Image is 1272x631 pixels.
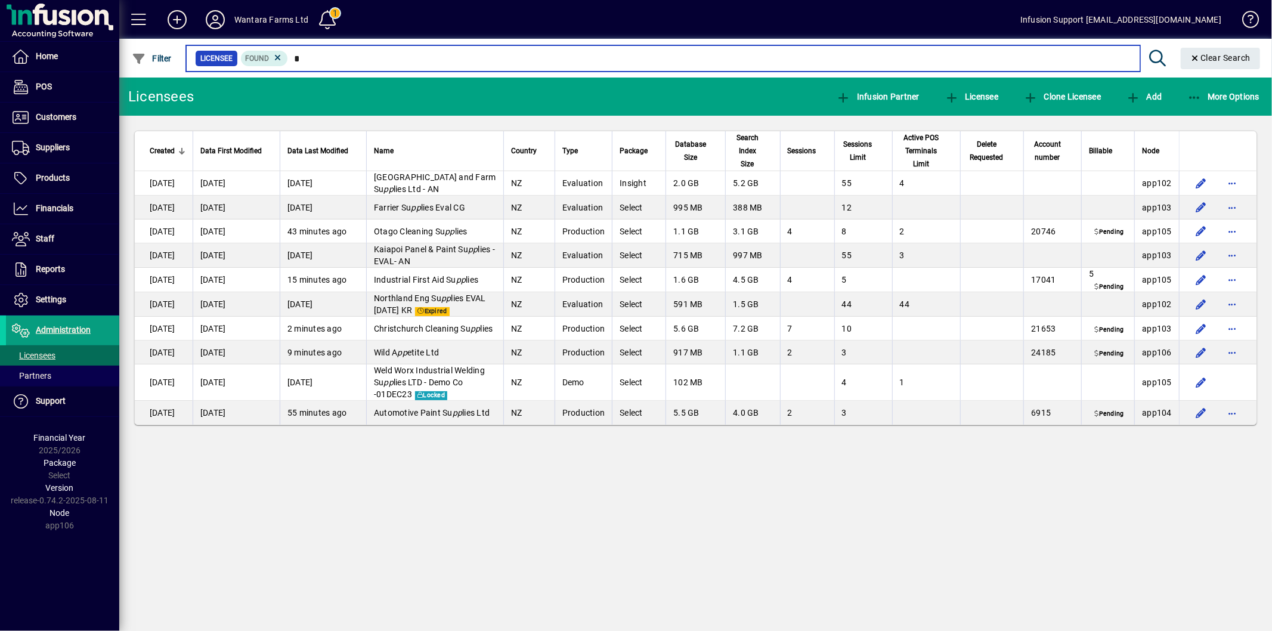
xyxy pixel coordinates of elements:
td: 2 [780,401,834,425]
span: More Options [1187,92,1260,101]
span: app105.prod.infusionbusinesssoftware.com [1142,275,1172,284]
span: Sessions Limit [842,138,874,164]
td: Select [612,401,666,425]
td: 715 MB [666,243,725,268]
div: Delete Requested [968,138,1016,164]
span: Reports [36,264,65,274]
td: [DATE] [135,401,193,425]
div: Database Size [673,138,718,164]
a: Partners [6,366,119,386]
td: [DATE] [135,292,193,317]
td: Production [555,401,612,425]
div: Wantara Farms Ltd [234,10,308,29]
span: Created [150,144,175,157]
span: app105.prod.infusionbusinesssoftware.com [1142,227,1172,236]
td: 43 minutes ago [280,219,366,243]
td: [DATE] [280,292,366,317]
td: 4.5 GB [725,268,779,292]
span: Type [562,144,578,157]
span: Otago Cleaning Su lies [374,227,468,236]
td: 591 MB [666,292,725,317]
td: [DATE] [193,364,280,401]
button: Infusion Partner [833,86,923,107]
a: Reports [6,255,119,284]
td: 17041 [1023,268,1081,292]
span: app103.prod.infusionbusinesssoftware.com [1142,250,1172,260]
td: 5 [1081,268,1134,292]
td: [DATE] [280,196,366,219]
td: Select [612,219,666,243]
td: [DATE] [280,171,366,196]
td: Demo [555,364,612,401]
td: 21653 [1023,317,1081,341]
button: More options [1223,198,1242,217]
td: Select [612,341,666,364]
button: Edit [1191,319,1211,338]
td: 55 [834,171,892,196]
td: NZ [503,196,555,219]
button: Edit [1191,403,1211,422]
a: Products [6,163,119,193]
td: [DATE] [193,243,280,268]
td: 4 [780,268,834,292]
button: More options [1223,343,1242,362]
span: Clone Licensee [1023,92,1101,101]
td: 997 MB [725,243,779,268]
td: Evaluation [555,292,612,317]
span: Delete Requested [968,138,1005,164]
span: Node [1142,144,1159,157]
td: [DATE] [280,243,366,268]
td: [DATE] [193,401,280,425]
td: 995 MB [666,196,725,219]
td: 12 [834,196,892,219]
td: Production [555,317,612,341]
td: 5.6 GB [666,317,725,341]
span: app103.prod.infusionbusinesssoftware.com [1142,203,1172,212]
button: More options [1223,319,1242,338]
div: Created [150,144,185,157]
span: Locked [415,391,447,401]
a: Home [6,42,119,72]
td: [DATE] [135,196,193,219]
span: Support [36,396,66,406]
td: 7.2 GB [725,317,779,341]
td: 5.2 GB [725,171,779,196]
td: 1.1 GB [725,341,779,364]
button: More options [1223,403,1242,422]
button: Edit [1191,373,1211,392]
button: Clear [1181,48,1261,69]
td: 20746 [1023,219,1081,243]
button: More options [1223,174,1242,193]
span: Administration [36,325,91,335]
span: app104.prod.infusionbusinesssoftware.com [1142,408,1172,417]
a: Staff [6,224,119,254]
td: 917 MB [666,341,725,364]
div: Infusion Support [EMAIL_ADDRESS][DOMAIN_NAME] [1020,10,1221,29]
td: 1.6 GB [666,268,725,292]
span: app106.prod.infusionbusinesssoftware.com [1142,348,1172,357]
em: pp [456,275,466,284]
button: More Options [1184,86,1263,107]
span: Industrial First Aid Su lies [374,275,478,284]
td: NZ [503,243,555,268]
span: Products [36,173,70,183]
td: [DATE] [135,243,193,268]
td: [DATE] [193,317,280,341]
td: 8 [834,219,892,243]
td: [DATE] [135,171,193,196]
td: 3.1 GB [725,219,779,243]
span: Node [50,508,70,518]
span: app103.prod.infusionbusinesssoftware.com [1142,324,1172,333]
td: [DATE] [135,268,193,292]
button: Edit [1191,222,1211,241]
button: Filter [129,48,175,69]
td: NZ [503,364,555,401]
span: Kaiapoi Panel & Paint Su lies - EVAL- AN [374,245,495,266]
td: 4 [892,171,960,196]
div: Node [1142,144,1172,157]
em: pp [453,408,463,417]
div: Package [620,144,658,157]
span: Expired [415,307,449,317]
td: Production [555,268,612,292]
span: Suppliers [36,143,70,152]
